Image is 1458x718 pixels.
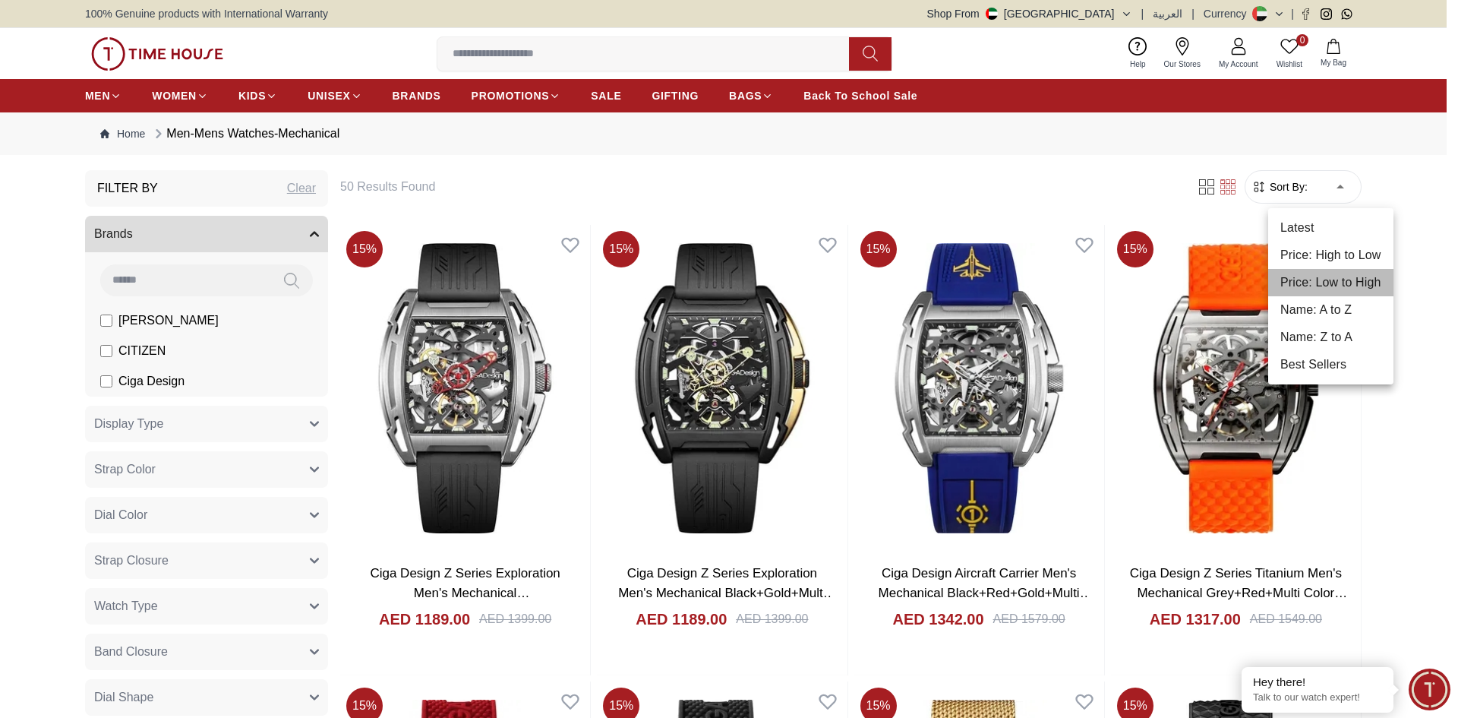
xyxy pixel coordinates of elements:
[1268,214,1393,242] li: Latest
[1268,296,1393,324] li: Name: A to Z
[1268,324,1393,351] li: Name: Z to A
[1409,669,1450,710] div: Chat Widget
[1253,691,1382,704] p: Talk to our watch expert!
[1268,269,1393,296] li: Price: Low to High
[1268,242,1393,269] li: Price: High to Low
[1253,675,1382,690] div: Hey there!
[1268,351,1393,378] li: Best Sellers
